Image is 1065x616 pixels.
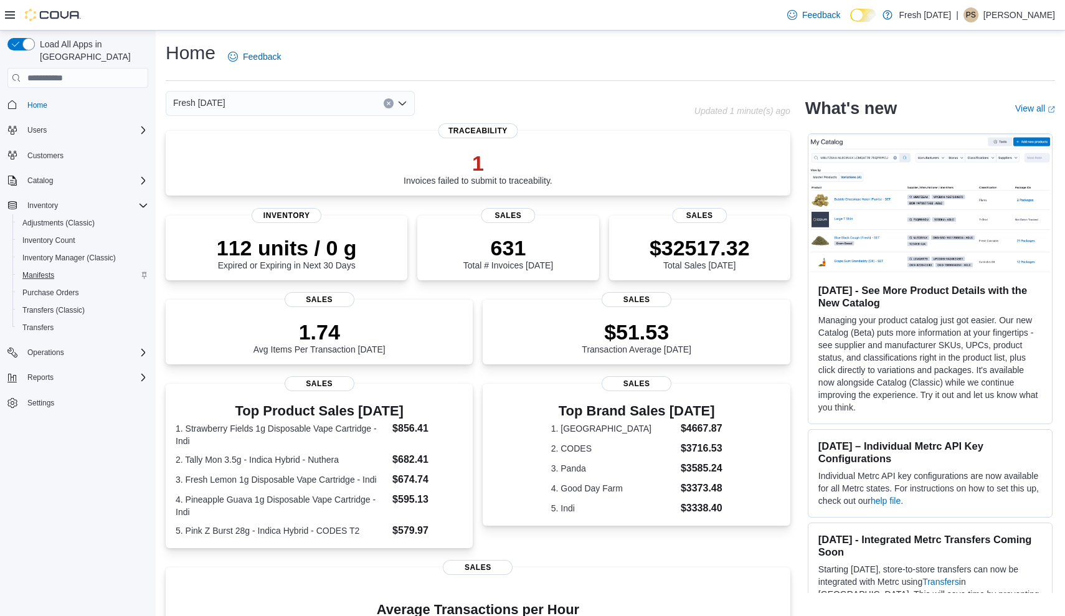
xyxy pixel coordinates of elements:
span: Reports [27,372,54,382]
dd: $3338.40 [681,501,722,516]
button: Clear input [384,98,394,108]
span: Transfers (Classic) [17,303,148,318]
span: Sales [285,292,354,307]
button: Users [22,123,52,138]
p: 112 units / 0 g [217,235,357,260]
span: Transfers [22,323,54,333]
p: Updated 1 minute(s) ago [694,106,790,116]
h3: [DATE] - See More Product Details with the New Catalog [818,284,1042,309]
svg: External link [1048,106,1055,113]
p: 1.74 [253,320,386,344]
button: Settings [2,394,153,412]
a: Inventory Count [17,233,80,248]
span: Users [22,123,148,138]
div: Expired or Expiring in Next 30 Days [217,235,357,270]
dt: 3. Fresh Lemon 1g Disposable Vape Cartridge - Indi [176,473,387,486]
button: Transfers [12,319,153,336]
h1: Home [166,40,215,65]
button: Inventory [22,198,63,213]
span: Inventory [27,201,58,211]
button: Transfers (Classic) [12,301,153,319]
dt: 2. Tally Mon 3.5g - Indica Hybrid - Nuthera [176,453,387,466]
p: $51.53 [582,320,691,344]
nav: Complex example [7,90,148,444]
button: Inventory Count [12,232,153,249]
span: Settings [27,398,54,408]
button: Users [2,121,153,139]
span: Feedback [802,9,840,21]
dd: $674.74 [392,472,463,487]
a: Inventory Manager (Classic) [17,250,121,265]
button: Manifests [12,267,153,284]
span: Load All Apps in [GEOGRAPHIC_DATA] [35,38,148,63]
p: Individual Metrc API key configurations are now available for all Metrc states. For instructions ... [818,470,1042,507]
dt: 5. Pink Z Burst 28g - Indica Hybrid - CODES T2 [176,524,387,537]
a: help file [871,496,901,506]
input: Dark Mode [850,9,876,22]
p: 1 [404,151,552,176]
span: Inventory [22,198,148,213]
span: Sales [602,292,671,307]
span: Transfers (Classic) [22,305,85,315]
span: Catalog [22,173,148,188]
span: Catalog [27,176,53,186]
dd: $595.13 [392,492,463,507]
span: Purchase Orders [22,288,79,298]
a: Transfers [922,577,959,587]
a: Purchase Orders [17,285,84,300]
span: Transfers [17,320,148,335]
a: Feedback [782,2,845,27]
div: Avg Items Per Transaction [DATE] [253,320,386,354]
span: Sales [602,376,671,391]
span: Inventory Count [17,233,148,248]
h2: What's new [805,98,897,118]
span: Settings [22,395,148,410]
dt: 5. Indi [551,502,676,514]
p: Managing your product catalog just got easier. Our new Catalog (Beta) puts more information at yo... [818,314,1042,414]
span: PS [966,7,976,22]
div: Invoices failed to submit to traceability. [404,151,552,186]
button: Reports [2,369,153,386]
a: Manifests [17,268,59,283]
div: Patrick Sparkman [963,7,978,22]
button: Open list of options [397,98,407,108]
dd: $3716.53 [681,441,722,456]
a: Settings [22,396,59,410]
dd: $3585.24 [681,461,722,476]
a: Home [22,98,52,113]
span: Inventory Manager (Classic) [22,253,116,263]
span: Manifests [17,268,148,283]
dd: $4667.87 [681,421,722,436]
dd: $682.41 [392,452,463,467]
a: View allExternal link [1015,103,1055,113]
span: Operations [22,345,148,360]
span: Inventory Manager (Classic) [17,250,148,265]
span: Users [27,125,47,135]
div: Total Sales [DATE] [650,235,750,270]
dt: 2. CODES [551,442,676,455]
p: [PERSON_NAME] [983,7,1055,22]
h3: [DATE] - Integrated Metrc Transfers Coming Soon [818,533,1042,558]
dt: 3. Panda [551,462,676,475]
dd: $3373.48 [681,481,722,496]
button: Operations [22,345,69,360]
dt: 4. Pineapple Guava 1g Disposable Vape Cartridge - Indi [176,493,387,518]
button: Catalog [22,173,58,188]
button: Adjustments (Classic) [12,214,153,232]
span: Adjustments (Classic) [17,216,148,230]
span: Fresh [DATE] [173,95,225,110]
dd: $856.41 [392,421,463,436]
span: Traceability [438,123,518,138]
span: Home [27,100,47,110]
a: Feedback [223,44,286,69]
a: Transfers [17,320,59,335]
span: Inventory [252,208,321,223]
span: Purchase Orders [17,285,148,300]
span: Reports [22,370,148,385]
button: Operations [2,344,153,361]
p: 631 [463,235,553,260]
span: Inventory Count [22,235,75,245]
dt: 4. Good Day Farm [551,482,676,495]
button: Home [2,95,153,113]
a: Customers [22,148,69,163]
